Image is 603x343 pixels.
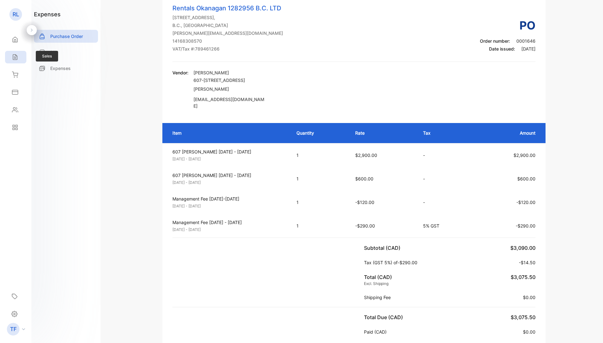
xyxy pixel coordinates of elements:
p: [DATE] - [DATE] [172,180,285,185]
p: [DATE] - [DATE] [172,203,285,209]
span: 0001646 [516,38,535,44]
p: 14168308570 [172,38,283,44]
p: Date issued: [480,46,535,52]
p: 607 [PERSON_NAME] [DATE] - [DATE] [172,148,285,155]
p: Quantity [296,130,343,136]
p: B.C., [GEOGRAPHIC_DATA] [172,22,283,29]
p: Bills [50,49,58,56]
span: -$120.00 [516,200,535,205]
p: Excl. Shipping [364,281,392,287]
h1: expenses [34,10,61,19]
span: $2,900.00 [513,153,535,158]
span: $0.00 [523,329,535,335]
p: Management Fee [DATE]-[DATE] [172,196,285,202]
p: 1 [296,152,343,158]
span: $600.00 [355,176,373,181]
p: [PERSON_NAME] [193,69,266,76]
p: Vendor: [172,69,188,76]
p: Shipping Fee [364,294,393,301]
a: Expenses [34,62,98,75]
p: 1 [296,199,343,206]
p: RL [13,10,19,19]
p: [PERSON_NAME][EMAIL_ADDRESS][DOMAIN_NAME] [172,30,283,36]
span: $2,900.00 [355,153,377,158]
p: [DATE] - [DATE] [172,227,285,233]
span: -$120.00 [355,200,374,205]
p: Paid (CAD) [364,329,389,335]
span: -$290.00 [516,223,535,228]
p: 607-[STREET_ADDRESS][PERSON_NAME] [193,76,266,94]
p: Rentals Okanagan 1282956 B.C. LTD [172,3,283,13]
button: Open LiveChat chat widget [5,3,24,21]
span: Sales [36,51,58,62]
p: - [423,152,467,158]
p: Expenses [50,65,71,72]
span: $3,075.50 [511,274,535,280]
span: -$290.00 [398,260,417,265]
p: [EMAIL_ADDRESS][DOMAIN_NAME] [193,96,266,109]
p: TF [10,325,17,333]
p: Total (CAD) [364,273,392,281]
p: Management Fee [DATE] - [DATE] [172,219,285,226]
a: Purchase Order [34,30,98,43]
p: Amount [480,130,536,136]
p: - [423,199,467,206]
p: 1 [296,222,343,229]
p: 1 [296,175,343,182]
p: Purchase Order [50,33,83,40]
p: Subtotal (CAD) [364,244,403,252]
span: [DATE] [521,46,535,51]
p: 5% GST [423,222,467,229]
span: -$290.00 [355,223,375,228]
p: VAT/Tax #: 789461266 [172,46,283,52]
p: Order number: [480,38,535,44]
span: $0.00 [523,295,535,300]
p: Tax [423,130,467,136]
p: - [423,175,467,182]
p: [DATE] - [DATE] [172,156,285,162]
h3: PO [480,17,535,34]
p: [STREET_ADDRESS], [172,14,283,21]
p: Rate [355,130,410,136]
span: $3,075.50 [511,314,535,320]
span: $3,090.00 [510,245,535,251]
span: Tax (GST 5%) of [364,260,398,265]
span: -$14.50 [519,260,535,265]
a: Bills [34,46,98,59]
span: $600.00 [517,176,535,181]
p: Total Due (CAD) [364,314,405,321]
p: Item [172,130,284,136]
p: 607 [PERSON_NAME] [DATE] - [DATE] [172,172,285,179]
